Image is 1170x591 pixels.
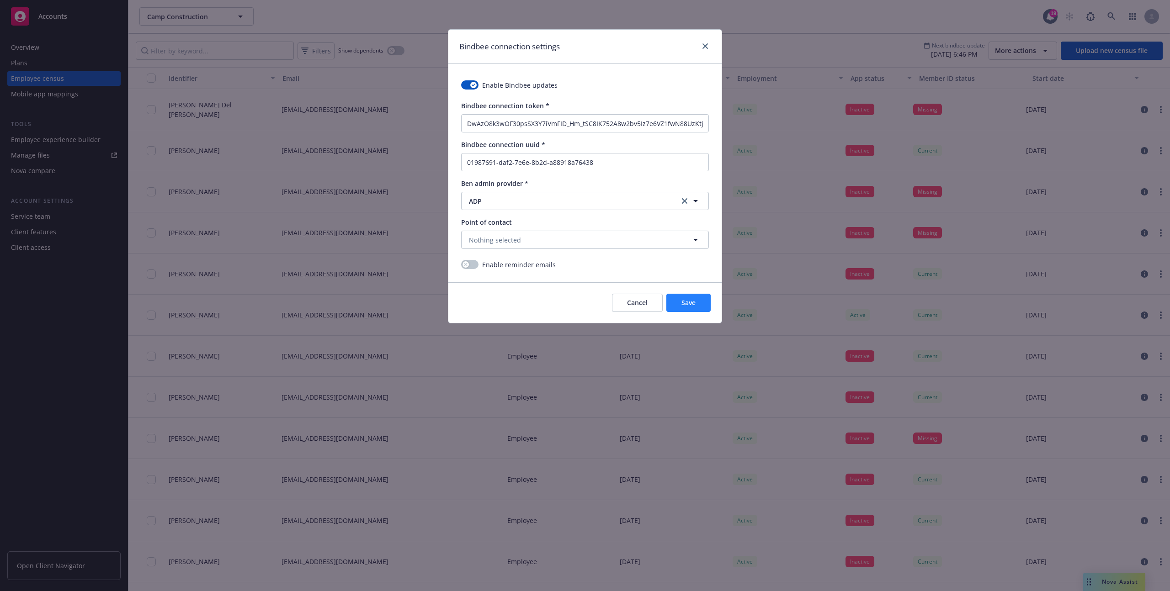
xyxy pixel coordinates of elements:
[461,192,709,210] button: ADPclear selection
[469,196,668,206] span: ADP
[681,298,696,307] span: Save
[469,235,521,245] span: Nothing selected
[459,41,560,53] h1: Bindbee connection settings
[627,298,648,307] span: Cancel
[461,218,512,227] span: Point of contact
[679,195,690,206] a: clear selection
[700,41,711,52] a: close
[612,294,663,312] button: Cancel
[461,179,528,188] span: Ben admin provider *
[462,153,708,171] input: Enter connection uuid
[666,294,711,312] button: Save
[482,260,556,269] span: Enable reminder emails
[482,80,558,90] span: Enable Bindbee updates
[461,231,709,249] button: Nothing selected
[461,101,549,110] span: Bindbee connection token *
[462,115,708,132] input: Enter connection token
[461,140,545,149] span: Bindbee connection uuid *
